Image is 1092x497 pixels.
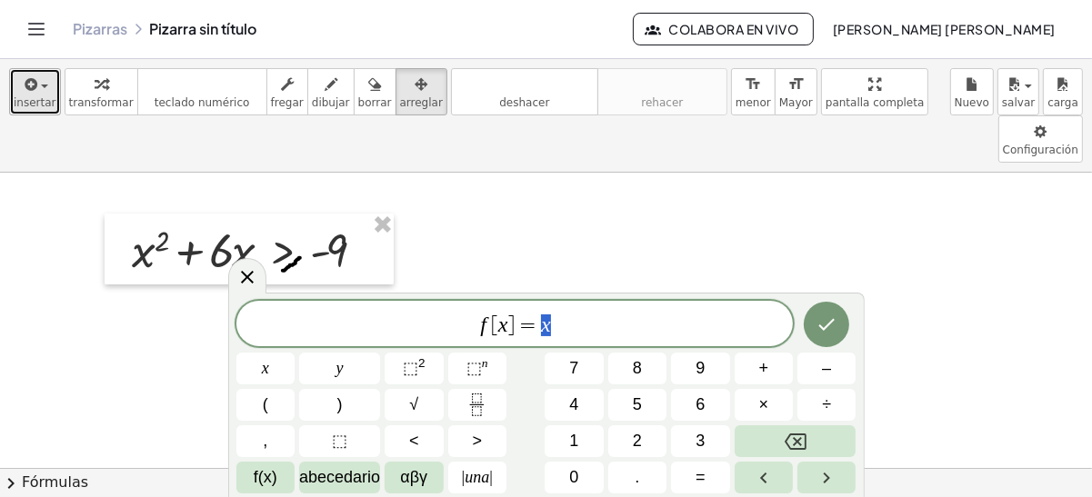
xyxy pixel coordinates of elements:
[602,74,723,95] i: rehacer
[736,96,771,109] span: menor
[745,74,762,95] i: format_size
[545,353,603,384] button: 7
[569,356,578,381] span: 7
[499,96,549,109] span: deshacer
[541,313,551,336] var: x
[608,389,666,421] button: 5
[507,314,515,336] span: ]
[9,68,61,115] button: insertar
[735,425,857,457] button: Retroceso
[696,393,705,417] span: 6
[65,68,138,115] button: transformar
[635,465,639,490] span: .
[403,359,418,377] span: ⬚
[14,96,56,109] span: insertar
[696,429,705,453] span: 3
[263,393,268,417] span: (
[735,353,793,384] button: Más
[797,389,856,421] button: Dividir
[254,465,277,490] span: f(x)
[668,21,798,37] font: Colabora en vivo
[22,472,88,493] font: Fórmulas
[299,465,380,490] span: abecedario
[22,15,51,44] button: Alternar navegación
[299,353,380,384] button: y
[336,356,343,381] span: y
[73,20,127,38] a: Pizarras
[671,462,729,493] button: Iguales
[480,313,486,336] var: f
[696,356,705,381] span: 9
[498,313,508,336] var: x
[821,68,929,115] button: pantalla completa
[822,356,831,381] span: –
[409,393,418,417] span: √
[409,429,419,453] span: <
[804,302,849,347] button: Hecho
[955,96,989,109] span: Nuevo
[456,74,594,95] i: deshacer
[336,393,342,417] span: )
[236,389,295,421] button: (
[515,314,541,336] span: =
[779,96,813,109] span: Mayor
[462,468,466,486] span: |
[950,68,994,115] button: Nuevo
[1047,96,1078,109] span: carga
[822,393,831,417] span: ÷
[569,465,578,490] span: 0
[545,389,603,421] button: 4
[396,68,447,115] button: arreglar
[69,96,134,109] span: transformar
[299,462,380,493] button: Alfabeto
[448,389,506,421] button: Fracción
[735,389,793,421] button: Veces
[633,13,814,45] button: Colabora en vivo
[489,468,493,486] span: |
[236,425,295,457] button: ,
[1003,144,1078,156] span: Configuración
[385,425,443,457] button: Menos que
[472,429,482,453] span: >
[466,359,482,377] span: ⬚
[998,115,1083,163] button: Configuración
[671,353,729,384] button: 9
[451,68,598,115] button: deshacerdeshacer
[137,68,267,115] button: tecladoteclado numérico
[462,465,493,490] span: una
[735,462,793,493] button: Flecha izquierda
[569,393,578,417] span: 4
[155,96,250,109] span: teclado numérico
[633,429,642,453] span: 2
[312,96,350,109] span: dibujar
[271,96,304,109] span: fregar
[641,96,683,109] span: rehacer
[826,96,925,109] span: pantalla completa
[787,74,805,95] i: format_size
[448,425,506,457] button: Mayor que
[545,425,603,457] button: 1
[491,314,498,336] span: [
[608,462,666,493] button: .
[775,68,817,115] button: format_sizeMayor
[482,356,488,370] sup: n
[696,465,706,490] span: =
[545,462,603,493] button: 0
[633,356,642,381] span: 8
[418,356,426,370] sup: 2
[400,465,427,490] span: αβγ
[400,96,443,109] span: arreglar
[263,429,267,453] span: ,
[797,462,856,493] button: Flecha derecha
[832,21,1056,37] font: [PERSON_NAME] [PERSON_NAME]
[358,96,392,109] span: borrar
[608,425,666,457] button: 2
[759,356,769,381] span: +
[608,353,666,384] button: 8
[332,429,347,453] span: ⬚
[299,425,380,457] button: Marcador
[671,425,729,457] button: 3
[448,462,506,493] button: Valor absoluto
[1002,96,1035,109] span: salvar
[671,389,729,421] button: 6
